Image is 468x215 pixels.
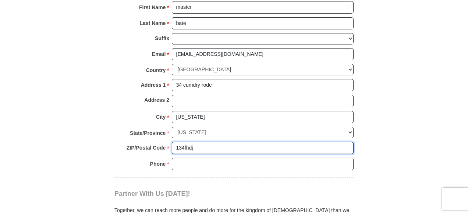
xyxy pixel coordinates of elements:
strong: City [156,112,166,122]
strong: Country [146,65,166,75]
strong: State/Province [130,128,166,138]
strong: Address 1 [141,80,166,90]
strong: Address 2 [144,95,169,105]
strong: First Name [139,2,166,12]
span: Partner With Us [DATE]! [114,190,190,197]
strong: Phone [150,159,166,169]
strong: Suffix [155,33,169,43]
strong: Last Name [140,18,166,28]
strong: Email [152,49,166,59]
strong: ZIP/Postal Code [127,143,166,153]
